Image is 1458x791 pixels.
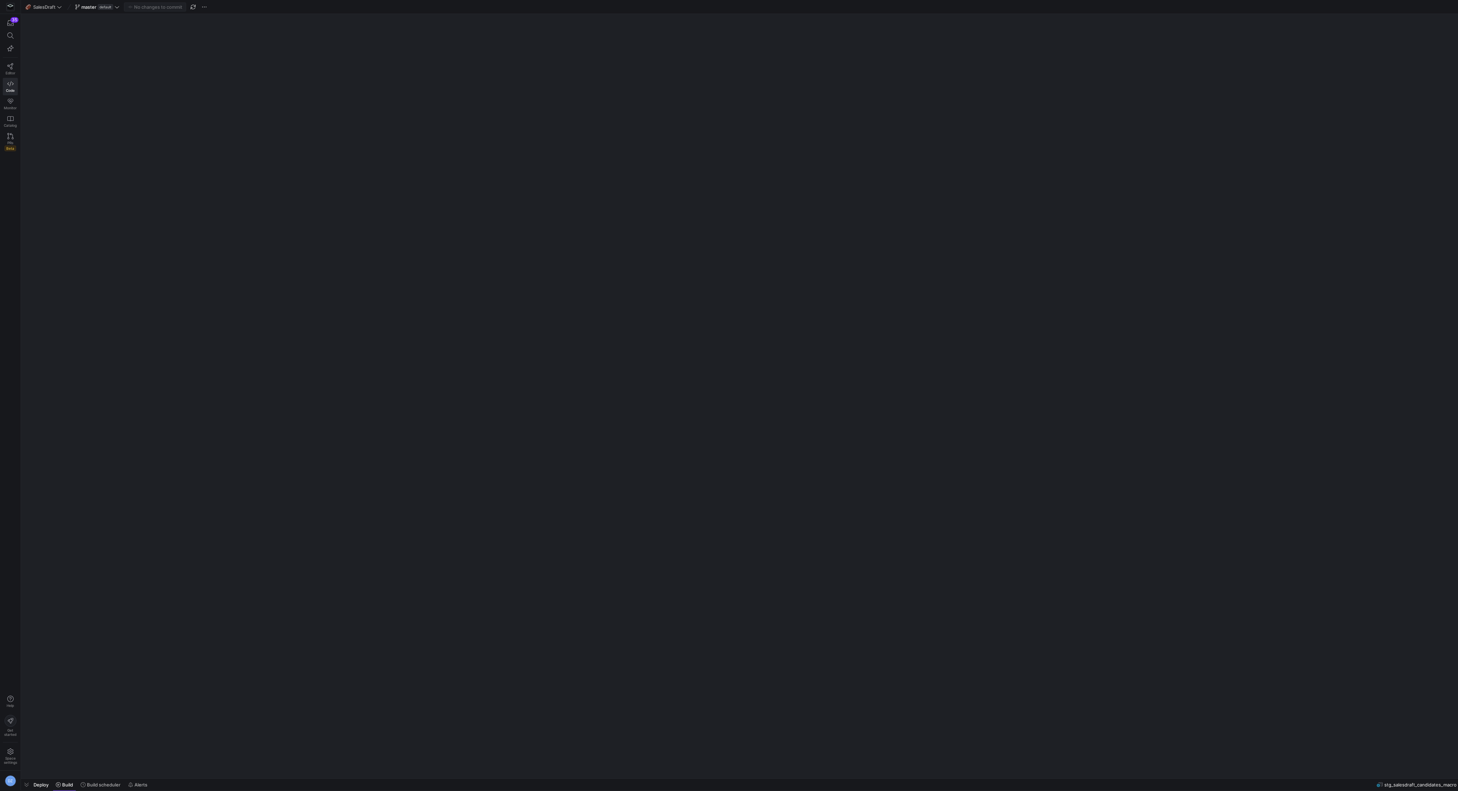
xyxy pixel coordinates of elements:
[3,130,18,154] a: PRsBeta
[125,779,151,791] button: Alerts
[3,78,18,95] a: Code
[25,5,30,9] span: 🏈
[7,3,14,10] img: https://storage.googleapis.com/y42-prod-data-exchange/images/Yf2Qvegn13xqq0DljGMI0l8d5Zqtiw36EXr8...
[4,756,17,764] span: Space settings
[81,4,96,10] span: master
[5,146,16,151] span: Beta
[62,782,73,788] span: Build
[3,712,18,739] button: Getstarted
[3,95,18,113] a: Monitor
[24,2,64,12] button: 🏈SalesDraft
[34,782,49,788] span: Deploy
[3,774,18,788] button: DZ
[73,2,121,12] button: masterdefault
[4,123,17,127] span: Catalog
[6,703,15,708] span: Help
[5,775,16,786] div: DZ
[3,693,18,711] button: Help
[98,4,113,10] span: default
[78,779,124,791] button: Build scheduler
[4,106,17,110] span: Monitor
[6,88,15,93] span: Code
[3,113,18,130] a: Catalog
[53,779,76,791] button: Build
[3,745,18,768] a: Spacesettings
[10,17,19,23] div: 35
[134,782,147,788] span: Alerts
[33,4,56,10] span: SalesDraft
[3,17,18,29] button: 35
[4,728,16,737] span: Get started
[1384,782,1457,788] span: stg_salesdraft_candidates_macro
[3,60,18,78] a: Editor
[87,782,120,788] span: Build scheduler
[3,1,18,13] a: https://storage.googleapis.com/y42-prod-data-exchange/images/Yf2Qvegn13xqq0DljGMI0l8d5Zqtiw36EXr8...
[7,141,13,145] span: PRs
[6,71,15,75] span: Editor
